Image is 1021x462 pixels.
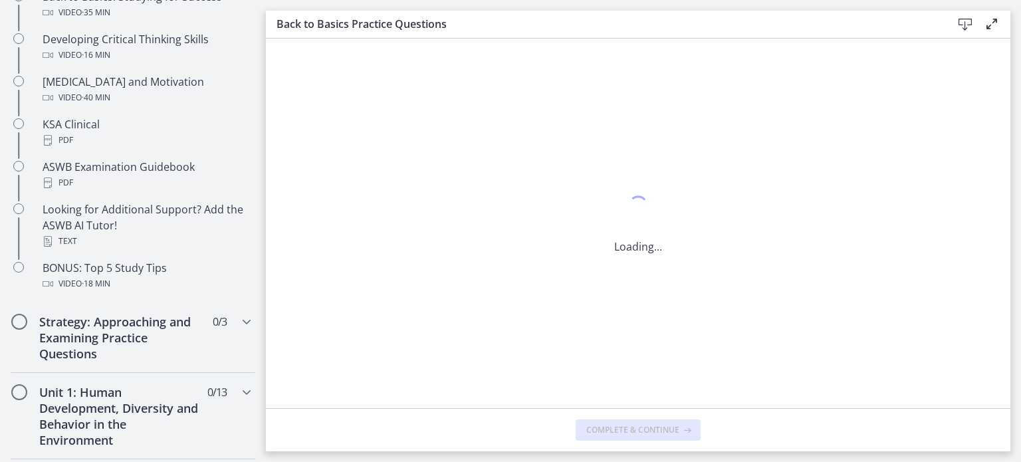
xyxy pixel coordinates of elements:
[43,90,250,106] div: Video
[614,239,662,255] p: Loading...
[43,31,250,63] div: Developing Critical Thinking Skills
[43,116,250,148] div: KSA Clinical
[43,132,250,148] div: PDF
[82,276,110,292] span: · 18 min
[43,74,250,106] div: [MEDICAL_DATA] and Motivation
[82,90,110,106] span: · 40 min
[207,384,227,400] span: 0 / 13
[586,425,679,435] span: Complete & continue
[43,47,250,63] div: Video
[43,159,250,191] div: ASWB Examination Guidebook
[277,16,931,32] h3: Back to Basics Practice Questions
[82,5,110,21] span: · 35 min
[39,384,201,448] h2: Unit 1: Human Development, Diversity and Behavior in the Environment
[82,47,110,63] span: · 16 min
[576,419,701,441] button: Complete & continue
[43,233,250,249] div: Text
[43,5,250,21] div: Video
[43,175,250,191] div: PDF
[43,276,250,292] div: Video
[43,260,250,292] div: BONUS: Top 5 Study Tips
[43,201,250,249] div: Looking for Additional Support? Add the ASWB AI Tutor!
[614,192,662,223] div: 1
[39,314,201,362] h2: Strategy: Approaching and Examining Practice Questions
[213,314,227,330] span: 0 / 3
